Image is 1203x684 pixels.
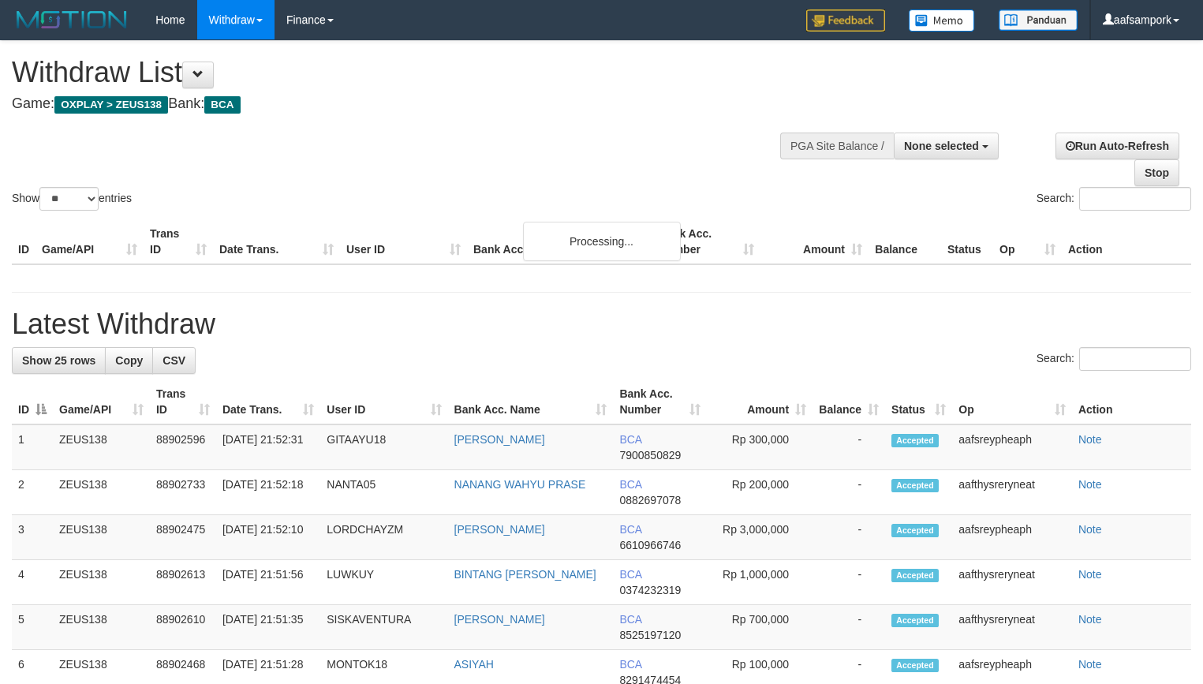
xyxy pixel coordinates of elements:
[952,424,1072,470] td: aafsreypheaph
[53,605,150,650] td: ZEUS138
[448,379,614,424] th: Bank Acc. Name: activate to sort column ascending
[12,57,786,88] h1: Withdraw List
[952,379,1072,424] th: Op: activate to sort column ascending
[39,187,99,211] select: Showentries
[619,523,641,536] span: BCA
[952,515,1072,560] td: aafsreypheaph
[1078,433,1102,446] a: Note
[35,219,144,264] th: Game/API
[320,560,447,605] td: LUWKUY
[891,479,939,492] span: Accepted
[952,560,1072,605] td: aafthysreryneat
[12,379,53,424] th: ID: activate to sort column descending
[1079,347,1191,371] input: Search:
[152,347,196,374] a: CSV
[12,347,106,374] a: Show 25 rows
[1079,187,1191,211] input: Search:
[1037,187,1191,211] label: Search:
[144,219,213,264] th: Trans ID
[813,515,885,560] td: -
[1078,568,1102,581] a: Note
[619,584,681,596] span: Copy 0374232319 to clipboard
[12,8,132,32] img: MOTION_logo.png
[53,560,150,605] td: ZEUS138
[941,219,993,264] th: Status
[150,605,216,650] td: 88902610
[1078,478,1102,491] a: Note
[454,478,586,491] a: NANANG WAHYU PRASE
[320,605,447,650] td: SISKAVENTURA
[216,515,320,560] td: [DATE] 21:52:10
[707,424,813,470] td: Rp 300,000
[999,9,1078,31] img: panduan.png
[619,478,641,491] span: BCA
[320,424,447,470] td: GITAAYU18
[806,9,885,32] img: Feedback.jpg
[454,433,545,446] a: [PERSON_NAME]
[891,614,939,627] span: Accepted
[1078,613,1102,626] a: Note
[993,219,1062,264] th: Op
[216,470,320,515] td: [DATE] 21:52:18
[952,470,1072,515] td: aafthysreryneat
[53,515,150,560] td: ZEUS138
[619,494,681,506] span: Copy 0882697078 to clipboard
[340,219,467,264] th: User ID
[904,140,979,152] span: None selected
[1078,658,1102,671] a: Note
[813,379,885,424] th: Balance: activate to sort column ascending
[150,515,216,560] td: 88902475
[320,470,447,515] td: NANTA05
[523,222,681,261] div: Processing...
[216,424,320,470] td: [DATE] 21:52:31
[891,569,939,582] span: Accepted
[12,424,53,470] td: 1
[12,187,132,211] label: Show entries
[12,560,53,605] td: 4
[12,96,786,112] h4: Game: Bank:
[813,470,885,515] td: -
[707,515,813,560] td: Rp 3,000,000
[619,568,641,581] span: BCA
[216,560,320,605] td: [DATE] 21:51:56
[54,96,168,114] span: OXPLAY > ZEUS138
[12,515,53,560] td: 3
[53,424,150,470] td: ZEUS138
[12,470,53,515] td: 2
[707,560,813,605] td: Rp 1,000,000
[1037,347,1191,371] label: Search:
[813,424,885,470] td: -
[894,133,999,159] button: None selected
[213,219,340,264] th: Date Trans.
[780,133,894,159] div: PGA Site Balance /
[1055,133,1179,159] a: Run Auto-Refresh
[12,219,35,264] th: ID
[22,354,95,367] span: Show 25 rows
[163,354,185,367] span: CSV
[619,449,681,462] span: Copy 7900850829 to clipboard
[150,560,216,605] td: 88902613
[869,219,941,264] th: Balance
[619,433,641,446] span: BCA
[707,470,813,515] td: Rp 200,000
[216,379,320,424] th: Date Trans.: activate to sort column ascending
[150,424,216,470] td: 88902596
[53,379,150,424] th: Game/API: activate to sort column ascending
[115,354,143,367] span: Copy
[204,96,240,114] span: BCA
[1134,159,1179,186] a: Stop
[619,539,681,551] span: Copy 6610966746 to clipboard
[53,470,150,515] td: ZEUS138
[952,605,1072,650] td: aafthysreryneat
[454,523,545,536] a: [PERSON_NAME]
[652,219,760,264] th: Bank Acc. Number
[891,659,939,672] span: Accepted
[707,605,813,650] td: Rp 700,000
[1078,523,1102,536] a: Note
[454,658,494,671] a: ASIYAH
[1062,219,1191,264] th: Action
[12,605,53,650] td: 5
[150,379,216,424] th: Trans ID: activate to sort column ascending
[1072,379,1191,424] th: Action
[760,219,869,264] th: Amount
